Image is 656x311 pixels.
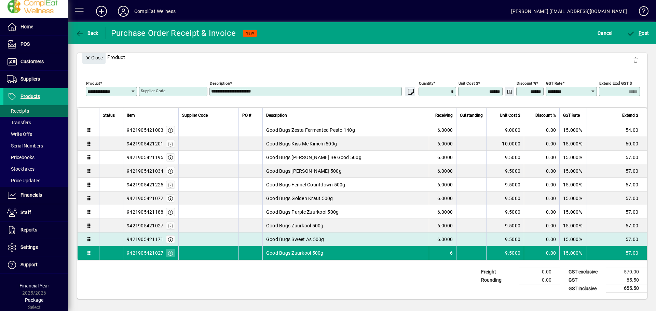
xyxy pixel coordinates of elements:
span: Extend $ [622,112,638,119]
a: Settings [3,239,68,256]
mat-label: Description [210,81,230,86]
mat-label: Supplier Code [141,88,165,93]
span: P [639,30,642,36]
span: 6.0000 [437,209,453,215]
mat-label: Quantity [419,81,433,86]
td: 57.00 [587,205,647,219]
span: Reports [20,227,37,232]
td: 0.00 [524,137,559,151]
mat-label: Unit Cost $ [459,81,478,86]
td: Good Bugs Golden Kraut 500g [262,192,429,205]
div: [PERSON_NAME] [EMAIL_ADDRESS][DOMAIN_NAME] [511,6,627,17]
div: 9421905421003 [127,127,163,133]
span: 9.5000 [505,209,521,215]
span: Home [20,24,33,29]
td: 57.00 [587,178,647,192]
td: Good Bugs Zuurkool 500g [262,246,429,260]
td: 0.00 [524,178,559,192]
td: Good Bugs [PERSON_NAME] 500g [262,164,429,178]
app-page-header-button: Back [68,27,106,39]
span: Financial Year [19,283,49,288]
span: POS [20,41,30,47]
td: 655.50 [606,284,647,293]
td: Good Bugs [PERSON_NAME] Be Good 500g [262,151,429,164]
span: GST Rate [563,112,580,119]
span: 6.0000 [437,140,453,147]
td: GST exclusive [565,268,606,276]
mat-label: Product [86,81,100,86]
div: 9421905421034 [127,168,163,174]
span: 6.0000 [437,127,453,133]
td: Good Bugs Zesta Fermented Pesto 140g [262,123,429,137]
span: Write Offs [7,131,32,137]
button: Post [625,27,651,39]
span: Close [85,52,103,63]
td: 0.00 [519,268,560,276]
div: 9421905421201 [127,140,163,147]
span: Transfers [7,120,31,125]
span: 6.0000 [437,154,453,161]
td: 0.00 [524,164,559,178]
span: Status [103,112,115,119]
span: Back [76,30,98,36]
span: Price Updates [7,178,40,183]
app-page-header-button: Delete [627,57,644,63]
a: Suppliers [3,71,68,88]
span: Item [127,112,135,119]
td: 15.000% [559,246,587,260]
div: 9421905421027 [127,250,163,256]
button: Change Price Levels [505,87,514,96]
span: ost [627,30,649,36]
td: 15.000% [559,137,587,151]
td: 57.00 [587,164,647,178]
td: GST inclusive [565,284,606,293]
a: Knowledge Base [634,1,647,24]
button: Add [91,5,112,17]
td: Good Bugs Sweet As 500g [262,232,429,246]
a: Reports [3,222,68,239]
span: 6.0000 [437,195,453,202]
td: 60.00 [587,137,647,151]
div: Product [77,45,647,70]
span: Cancel [598,28,613,39]
span: 9.5000 [505,250,521,256]
td: 54.00 [587,123,647,137]
a: Transfers [3,117,68,128]
td: 570.00 [606,268,647,276]
div: ComplEat Wellness [134,6,176,17]
td: Freight [478,268,519,276]
span: Pricebooks [7,155,35,160]
td: 0.00 [524,192,559,205]
span: 10.0000 [502,140,520,147]
div: 9421905421188 [127,209,163,215]
td: 57.00 [587,232,647,246]
button: Close [82,52,106,64]
a: Support [3,256,68,273]
div: 9421905421027 [127,222,163,229]
a: Receipts [3,105,68,117]
td: 15.000% [559,123,587,137]
td: 0.00 [524,232,559,246]
span: Products [20,94,40,99]
app-page-header-button: Close [81,54,107,60]
span: 9.5000 [505,154,521,161]
span: 6 [450,250,453,256]
td: 57.00 [587,192,647,205]
td: Good Bugs Purple Zuurkool 500g [262,205,429,219]
td: Rounding [478,276,519,284]
td: 57.00 [587,151,647,164]
span: Serial Numbers [7,143,43,149]
span: 9.0000 [505,127,521,133]
button: Back [74,27,100,39]
td: Good Bugs Kiss Me Kimchi 500g [262,137,429,151]
a: Price Updates [3,175,68,186]
a: POS [3,36,68,53]
a: Stocktakes [3,163,68,175]
td: 15.000% [559,232,587,246]
a: Financials [3,187,68,204]
div: Purchase Order Receipt & Invoice [111,28,236,39]
mat-label: GST rate [546,81,562,86]
td: 0.00 [524,205,559,219]
td: 15.000% [559,192,587,205]
span: 6.0000 [437,236,453,243]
